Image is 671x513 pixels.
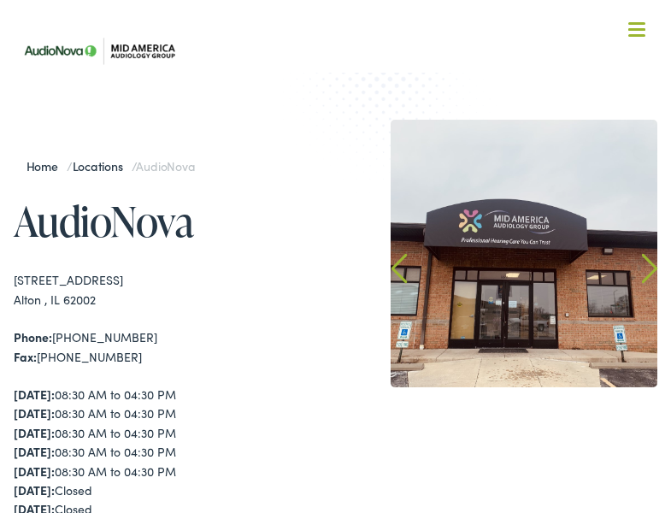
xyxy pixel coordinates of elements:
[14,270,336,309] div: [STREET_ADDRESS] Alton , IL 62002
[14,404,55,422] strong: [DATE]:
[26,157,67,174] a: Home
[14,386,55,403] strong: [DATE]:
[73,157,132,174] a: Locations
[26,68,658,121] a: What We Offer
[26,157,195,174] span: / /
[14,348,37,365] strong: Fax:
[642,253,658,284] a: Next
[14,327,336,366] div: [PHONE_NUMBER] [PHONE_NUMBER]
[136,157,194,174] span: AudioNova
[14,443,55,460] strong: [DATE]:
[14,424,55,441] strong: [DATE]:
[14,463,55,480] strong: [DATE]:
[14,328,52,345] strong: Phone:
[14,481,55,498] strong: [DATE]:
[14,198,336,244] h1: AudioNova
[498,401,550,452] a: 1
[391,253,407,284] a: Prev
